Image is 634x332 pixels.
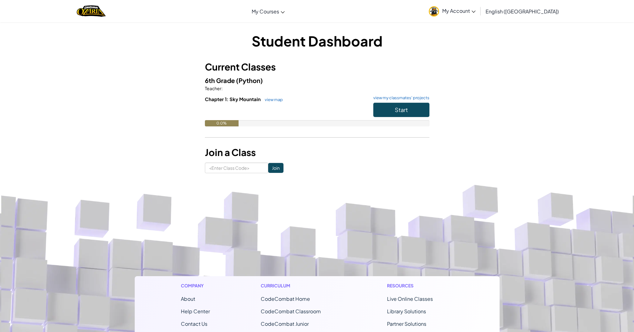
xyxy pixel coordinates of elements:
span: Teacher [205,85,221,91]
input: Join [268,163,283,173]
a: Ozaria by CodeCombat logo [77,5,106,17]
a: Library Solutions [387,308,426,315]
h1: Company [181,282,210,289]
span: (Python) [236,76,263,84]
a: English ([GEOGRAPHIC_DATA]) [482,3,562,20]
span: : [221,85,223,91]
span: 6th Grade [205,76,236,84]
span: Contact Us [181,320,207,327]
a: CodeCombat Classroom [261,308,321,315]
a: view map [262,97,283,102]
img: Home [77,5,106,17]
a: Help Center [181,308,210,315]
a: My Courses [249,3,288,20]
button: Start [373,103,429,117]
a: CodeCombat Junior [261,320,309,327]
span: CodeCombat Home [261,295,310,302]
img: avatar [429,6,439,17]
h3: Join a Class [205,145,429,159]
h1: Curriculum [261,282,336,289]
a: My Account [426,1,479,21]
h3: Current Classes [205,60,429,74]
span: English ([GEOGRAPHIC_DATA]) [486,8,559,15]
a: About [181,295,195,302]
input: <Enter Class Code> [205,163,268,173]
span: My Courses [252,8,279,15]
span: Start [395,106,408,113]
a: view my classmates' projects [370,96,429,100]
span: Chapter 1: Sky Mountain [205,96,262,102]
h1: Resources [387,282,453,289]
div: 0.0% [205,120,239,126]
a: Partner Solutions [387,320,426,327]
span: My Account [442,7,476,14]
a: Live Online Classes [387,295,433,302]
h1: Student Dashboard [205,31,429,51]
